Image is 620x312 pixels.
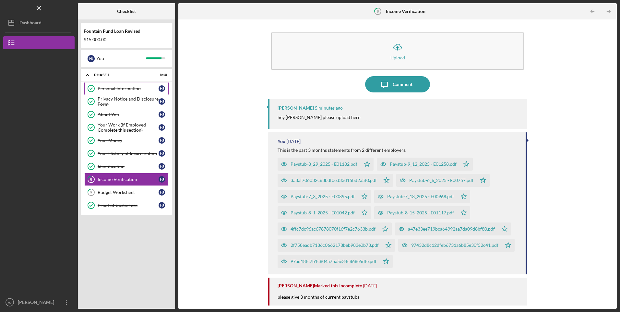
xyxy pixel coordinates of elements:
[411,243,498,248] div: 97432d8c12dfeb6731a6b85e30f52c41.pdf
[117,9,136,14] b: Checklist
[98,190,159,195] div: Budget Worksheet
[390,55,405,60] div: Upload
[19,16,42,31] div: Dashboard
[291,194,355,199] div: Paystub-7_3_2025 - E00895.pdf
[90,190,92,195] tspan: 9
[159,176,165,183] div: H J
[84,37,169,42] div: $15,000.00
[159,202,165,209] div: H J
[98,177,159,182] div: Income Verification
[291,243,379,248] div: 2f758eadb7186c0662178beb983e0b73.pdf
[155,73,167,77] div: 8 / 10
[84,82,169,95] a: Personal InformationHJ
[159,137,165,144] div: H J
[84,147,169,160] a: Your History of IncarcerationHJ
[84,199,169,212] a: Proof of Costs/FeesHJ
[291,226,376,232] div: 4ffc7dc96ac67878070f16f7e2c7633b.pdf
[159,163,165,170] div: H J
[393,76,412,92] div: Comment
[271,32,524,70] button: Upload
[278,283,362,288] div: [PERSON_NAME] Marked this Incomplete
[84,186,169,199] a: 9Budget WorksheetHJ
[278,294,366,307] div: please give 3 months of current paystubs
[291,178,377,183] div: 3a8af706032c63bdf0ed33d15bd2a5f0.pdf
[398,239,515,252] button: 97432d8c12dfeb6731a6b85e30f52c41.pdf
[278,206,371,219] button: Paystub-8_1_2025 - E01042.pdf
[159,189,165,196] div: H J
[396,174,490,187] button: Paystub-6_6_2025 - E00757.pdf
[159,150,165,157] div: H J
[84,95,169,108] a: Privacy Notice and Disclosure FormHJ
[278,158,374,171] button: Paystub-8_29_2025 - E01182.pdf
[386,9,425,14] b: Income Verification
[3,296,75,309] button: HJ[PERSON_NAME]
[84,108,169,121] a: About YouHJ
[377,158,473,171] button: Paystub-9_12_2025 - E01258.pdf
[278,222,392,235] button: 4ffc7dc96ac67878070f16f7e2c7633b.pdf
[409,178,473,183] div: Paystub-6_6_2025 - E00757.pdf
[387,194,454,199] div: Paystub-7_18_2025 - E00968.pdf
[84,173,169,186] a: 8Income VerificationHJ
[365,76,430,92] button: Comment
[159,98,165,105] div: H J
[98,151,159,156] div: Your History of Incarceration
[390,162,457,167] div: Paystub-9_12_2025 - E01258.pdf
[98,203,159,208] div: Proof of Costs/Fees
[98,138,159,143] div: Your Money
[98,164,159,169] div: Identification
[315,105,343,111] time: 2025-09-23 15:08
[278,174,393,187] button: 3a8af706032c63bdf0ed33d15bd2a5f0.pdf
[159,85,165,92] div: H J
[94,73,151,77] div: Phase 1
[278,148,406,153] div: This is the past 3 months statements from 2 different employers.
[278,139,285,144] div: You
[395,222,511,235] button: a47e33ee719bca64992aa7da09d8bf80.pdf
[408,226,495,232] div: a47e33ee719bca64992aa7da09d8bf80.pdf
[291,162,357,167] div: Paystub-8_29_2025 - E01182.pdf
[84,29,169,34] div: Fountain Fund Loan Revised
[278,114,360,121] p: hey [PERSON_NAME] please upload here
[8,301,12,304] text: HJ
[291,210,355,215] div: Paystub-8_1_2025 - E01042.pdf
[377,9,379,13] tspan: 8
[84,134,169,147] a: Your MoneyHJ
[98,96,159,107] div: Privacy Notice and Disclosure Form
[88,55,95,62] div: H J
[286,139,301,144] time: 2025-09-15 19:24
[90,177,92,182] tspan: 8
[16,296,58,310] div: [PERSON_NAME]
[278,255,393,268] button: 97ad18fc7b1c804a7ba5e34c868e5dfe.pdf
[96,53,146,64] div: You
[278,190,371,203] button: Paystub-7_3_2025 - E00895.pdf
[278,105,314,111] div: [PERSON_NAME]
[387,210,454,215] div: Paystub-8_15_2025 - E01117.pdf
[84,121,169,134] a: Your Work (If Employed Complete this section)HJ
[84,160,169,173] a: IdentificationHJ
[278,239,395,252] button: 2f758eadb7186c0662178beb983e0b73.pdf
[363,283,377,288] time: 2025-09-15 18:45
[3,16,75,29] button: Dashboard
[374,190,470,203] button: Paystub-7_18_2025 - E00968.pdf
[98,122,159,133] div: Your Work (If Employed Complete this section)
[291,259,376,264] div: 97ad18fc7b1c804a7ba5e34c868e5dfe.pdf
[98,86,159,91] div: Personal Information
[98,112,159,117] div: About You
[159,124,165,131] div: H J
[159,111,165,118] div: H J
[374,206,470,219] button: Paystub-8_15_2025 - E01117.pdf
